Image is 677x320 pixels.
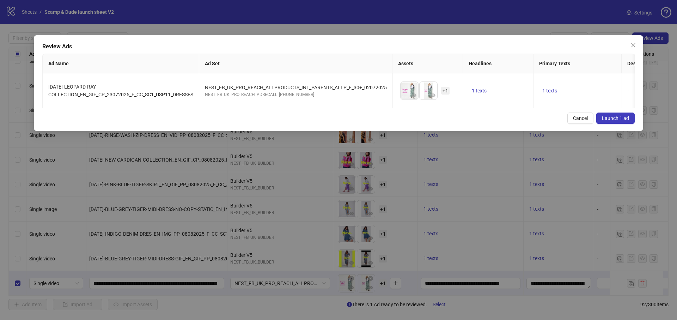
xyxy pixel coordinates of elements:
[410,91,418,99] button: Preview
[431,93,435,98] span: eye
[542,88,557,93] span: 1 texts
[628,40,639,51] button: Close
[205,91,387,98] div: NEST_FB_UK_PRO_REACH_ADRECALL_[PHONE_NUMBER]
[48,84,193,97] span: [DATE]-LEOPARD-RAY-COLLECTION_EN_GIF_CP_23072025_F_CC_SC1_USP11_DRESSES
[567,113,593,124] button: Cancel
[573,115,588,121] span: Cancel
[602,115,629,121] span: Launch 1 ad
[463,54,533,73] th: Headlines
[533,54,622,73] th: Primary Texts
[392,54,463,73] th: Assets
[43,54,199,73] th: Ad Name
[472,88,487,93] span: 1 texts
[429,91,437,99] button: Preview
[205,84,387,91] div: NEST_FB_UK_PRO_REACH_ALLPRODUCTS_INT_PARENTS_ALLP_F_30+_02072025
[539,86,560,95] button: 1 texts
[401,82,418,99] img: Asset 1
[441,87,450,95] span: + 1
[42,42,635,51] div: Review Ads
[630,42,636,48] span: close
[199,54,392,73] th: Ad Set
[469,86,489,95] button: 1 texts
[411,93,416,98] span: eye
[628,88,629,93] span: -
[596,113,635,124] button: Launch 1 ad
[420,82,437,99] img: Asset 2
